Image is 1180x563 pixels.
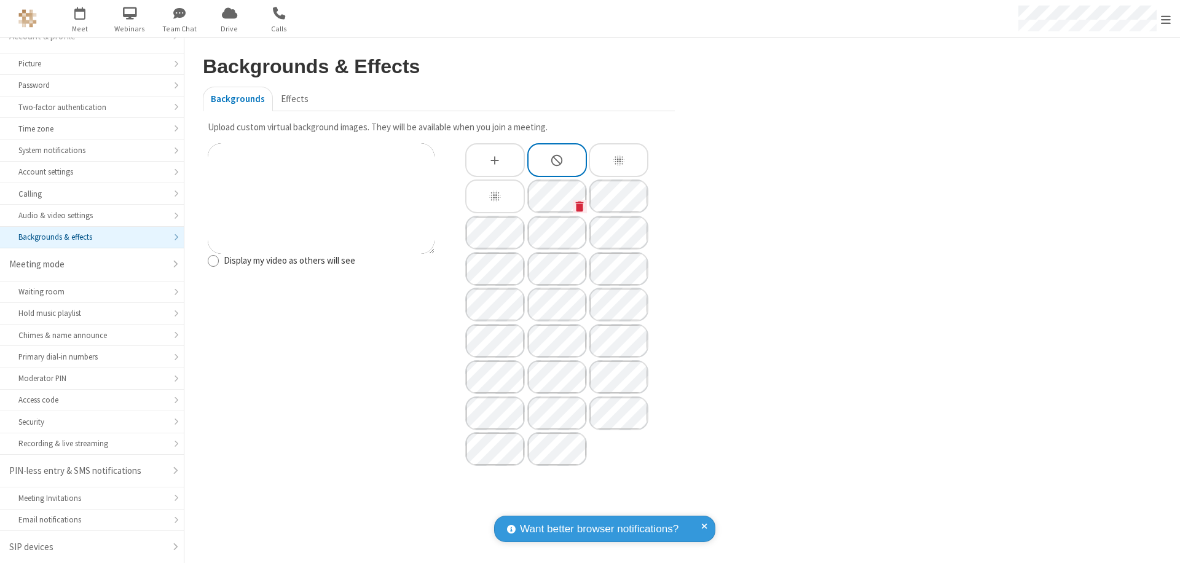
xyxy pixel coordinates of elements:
[18,514,165,526] div: Email notifications
[527,360,587,394] div: Stonework And Ivy
[18,307,165,319] div: Hold music playlist
[157,23,203,34] span: Team Chat
[589,179,648,213] div: Aggregate Wall
[589,252,648,286] div: Hollywood Hotel
[208,120,671,135] p: Upload custom virtual background images. They will be available when you join a meeting.
[18,101,165,113] div: Two-factor authentication
[589,396,648,430] div: Geometric
[9,464,165,478] div: PIN-less entry & SMS notifications
[9,540,165,554] div: SIP devices
[57,23,103,34] span: Meet
[18,123,165,135] div: Time zone
[224,254,435,268] label: Display my video as others will see
[18,416,165,428] div: Security
[589,143,648,177] div: Slightly blur background
[18,9,37,28] img: QA Selenium DO NOT DELETE OR CHANGE
[256,23,302,34] span: Calls
[465,432,525,466] div: Callbridge Icon
[465,252,525,286] div: East Africa Flowers
[527,216,587,250] div: Collingwood Winter
[589,288,648,321] div: Lake
[465,216,525,250] div: Atlanta Atrium
[18,351,165,363] div: Primary dial-in numbers
[527,432,587,466] div: Callbridge Logo
[465,179,525,213] div: Blur background
[527,252,587,286] div: Frankfurt At Night
[589,360,648,394] div: Geometric
[589,216,648,250] div: Comfortable Lobby
[465,288,525,321] div: Kilimanjaro
[18,79,165,91] div: Password
[107,23,153,34] span: Webinars
[18,58,165,69] div: Picture
[18,188,165,200] div: Calling
[18,438,165,449] div: Recording & live streaming
[589,324,648,358] div: Moss
[527,143,587,177] div: None
[273,87,317,111] button: Effects
[18,329,165,341] div: Chimes & name announce
[203,56,675,77] h2: Backgrounds & Effects
[18,394,165,406] div: Access code
[18,210,165,221] div: Audio & video settings
[9,258,165,272] div: Meeting mode
[520,521,678,537] span: Want better browser notifications?
[18,166,165,178] div: Account settings
[465,324,525,358] div: Lisbon
[203,87,273,111] button: Backgrounds
[18,231,165,243] div: Backgrounds & effects
[527,324,587,358] div: Mark Hollis House
[18,144,165,156] div: System notifications
[465,396,525,430] div: Geometric
[527,396,587,430] div: Geometric
[527,288,587,321] div: Kinkakuji
[465,360,525,394] div: Office Windows
[466,144,524,176] div: Upload Background
[18,372,165,384] div: Moderator PIN
[18,286,165,297] div: Waiting room
[527,179,587,213] div: Custom Background
[18,492,165,504] div: Meeting Invitations
[206,23,253,34] span: Drive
